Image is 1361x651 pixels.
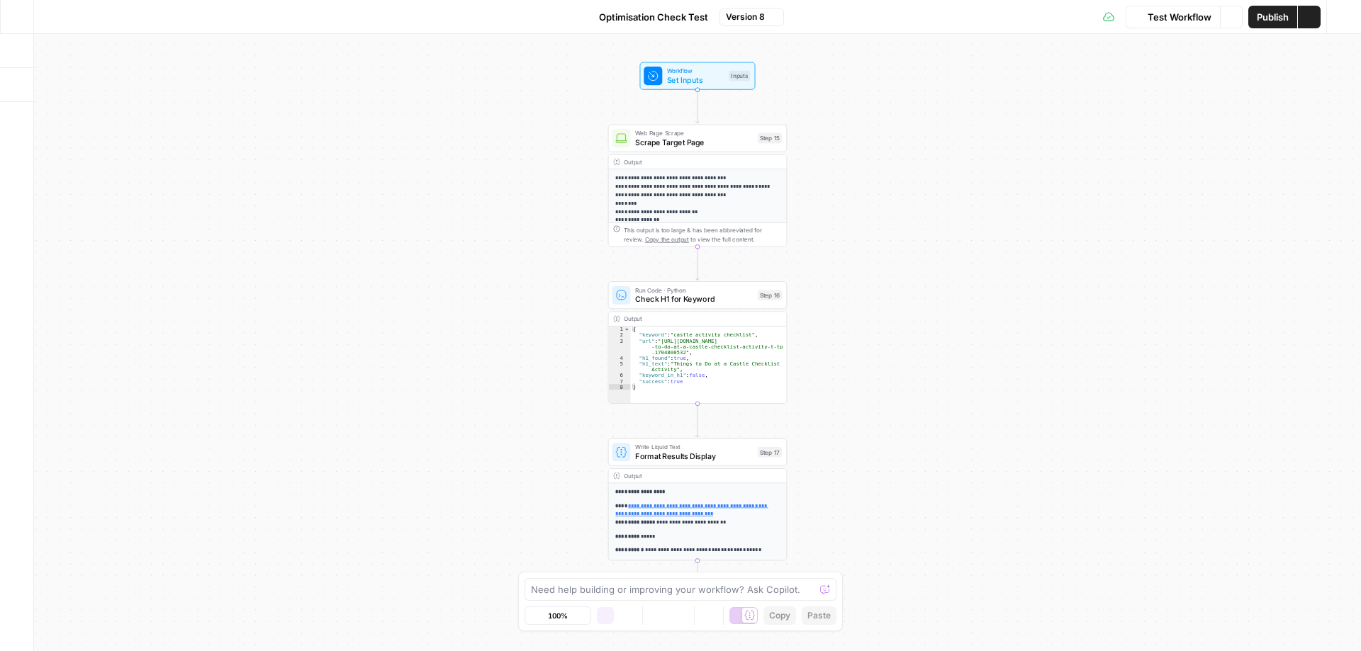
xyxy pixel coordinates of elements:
[696,247,700,280] g: Edge from step_15 to step_16
[1248,6,1297,28] button: Publish
[667,66,724,75] span: Workflow
[726,11,765,23] span: Version 8
[635,442,753,451] span: Write Liquid Text
[624,315,756,324] div: Output
[667,74,724,86] span: Set Inputs
[609,373,631,378] div: 6
[624,471,756,480] div: Output
[578,6,717,28] button: Optimisation Check Test
[802,606,836,625] button: Paste
[599,10,708,24] span: Optimisation Check Test
[763,606,796,625] button: Copy
[624,225,782,244] div: This output is too large & has been abbreviated for review. to view the full content.
[609,327,631,332] div: 1
[624,157,756,166] div: Output
[624,327,630,332] span: Toggle code folding, rows 1 through 8
[609,332,631,338] div: 2
[729,71,750,81] div: Inputs
[635,128,753,137] span: Web Page Scrape
[548,610,568,621] span: 100%
[608,62,788,90] div: WorkflowSet InputsInputs
[635,137,753,148] span: Scrape Target Page
[609,378,631,384] div: 7
[635,285,753,295] span: Run Code · Python
[758,290,782,300] div: Step 16
[645,236,689,243] span: Copy the output
[609,355,631,361] div: 4
[1148,10,1211,24] span: Test Workflow
[609,384,631,390] div: 8
[807,609,831,622] span: Paste
[696,90,700,123] g: Edge from start to step_15
[719,8,784,26] button: Version 8
[635,451,753,462] span: Format Results Display
[609,361,631,373] div: 5
[608,281,788,404] div: Run Code · PythonCheck H1 for KeywordStep 16Output{ "keyword":"castle activity checklist", "url":...
[635,293,753,305] span: Check H1 for Keyword
[1257,10,1289,24] span: Publish
[769,609,790,622] span: Copy
[696,404,700,437] g: Edge from step_16 to step_17
[1126,6,1220,28] button: Test Workflow
[609,338,631,355] div: 3
[758,447,782,458] div: Step 17
[758,133,782,144] div: Step 15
